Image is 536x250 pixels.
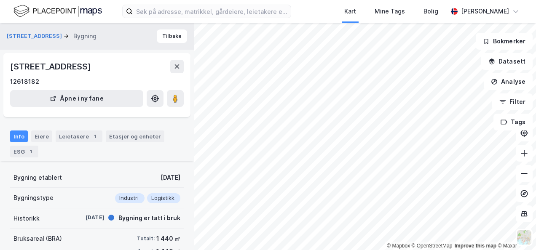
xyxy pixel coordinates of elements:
[493,114,533,130] button: Tags
[71,214,105,221] div: [DATE]
[133,5,291,18] input: Søk på adresse, matrikkel, gårdeiere, leietakere eller personer
[344,6,356,16] div: Kart
[156,234,180,244] div: 1 440 ㎡
[13,173,62,183] div: Bygning etablert
[10,146,38,157] div: ESG
[157,29,187,43] button: Tilbake
[10,60,93,73] div: [STREET_ADDRESS]
[492,93,533,110] button: Filter
[494,210,536,250] iframe: Chat Widget
[118,213,180,223] div: Bygning er tatt i bruk
[461,6,509,16] div: [PERSON_NAME]
[13,193,54,203] div: Bygningstype
[481,53,533,70] button: Datasett
[109,133,161,140] div: Etasjer og enheter
[13,213,40,223] div: Historikk
[423,6,438,16] div: Bolig
[412,243,453,249] a: OpenStreetMap
[13,234,62,244] div: Bruksareal (BRA)
[73,31,96,41] div: Bygning
[161,173,180,183] div: [DATE]
[27,147,35,156] div: 1
[10,90,143,107] button: Åpne i ny fane
[137,235,155,242] div: Totalt:
[56,130,102,142] div: Leietakere
[387,243,410,249] a: Mapbox
[375,6,405,16] div: Mine Tags
[10,130,28,142] div: Info
[484,73,533,90] button: Analyse
[10,77,39,87] div: 12618182
[13,4,102,19] img: logo.f888ab2527a4732fd821a326f86c7f29.svg
[7,32,64,40] button: [STREET_ADDRESS]
[455,243,496,249] a: Improve this map
[476,33,533,50] button: Bokmerker
[31,130,52,142] div: Eiere
[91,132,99,141] div: 1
